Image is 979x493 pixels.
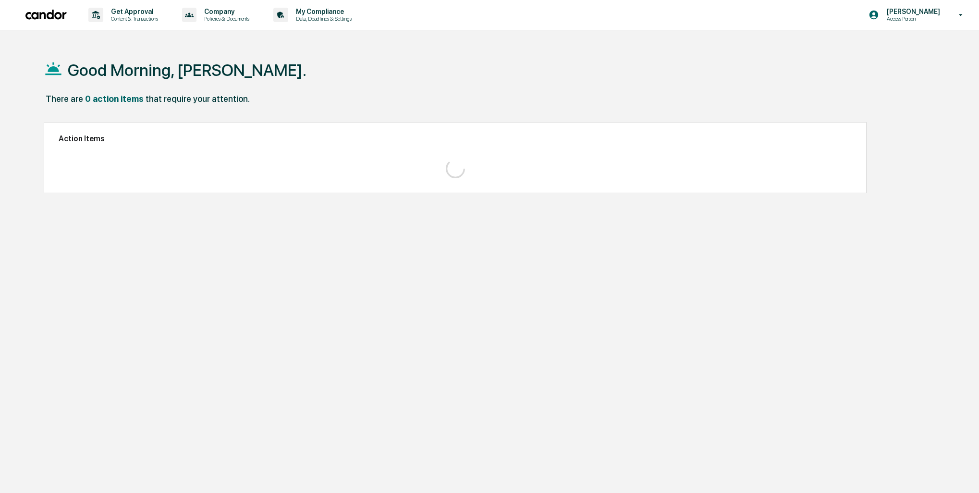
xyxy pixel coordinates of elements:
[85,94,144,104] div: 0 action items
[879,15,945,22] p: Access Person
[103,15,163,22] p: Content & Transactions
[288,15,356,22] p: Data, Deadlines & Settings
[196,8,254,15] p: Company
[879,8,945,15] p: [PERSON_NAME]
[288,8,356,15] p: My Compliance
[68,61,306,80] h1: Good Morning, [PERSON_NAME].
[146,94,250,104] div: that require your attention.
[46,94,83,104] div: There are
[196,15,254,22] p: Policies & Documents
[103,8,163,15] p: Get Approval
[23,8,69,22] img: logo
[59,134,852,143] h2: Action Items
